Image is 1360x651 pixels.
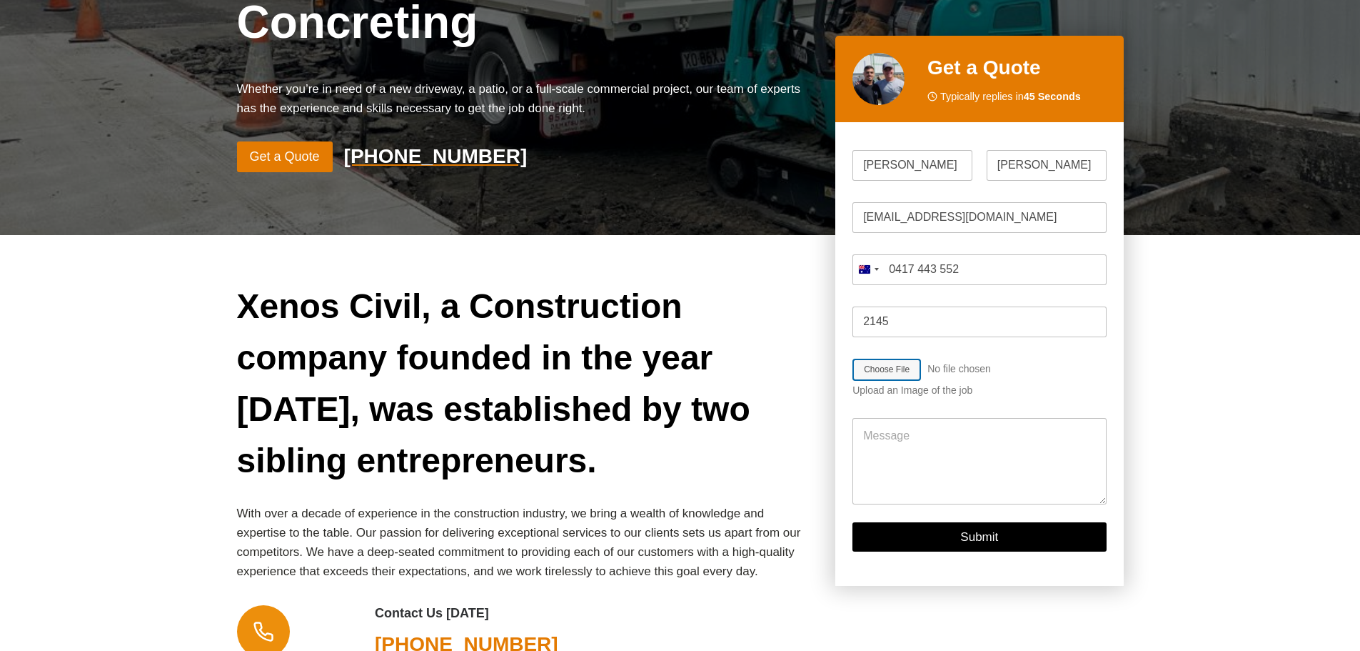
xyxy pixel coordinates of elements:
p: With over a decade of experience in the construction industry, we bring a wealth of knowledge and... [237,504,813,582]
input: Post Code: E.g 2000 [852,307,1106,337]
div: Upload an Image of the job [852,385,1106,397]
h2: Get a Quote [927,53,1107,83]
a: [PHONE_NUMBER] [344,141,528,172]
button: Selected country [852,254,884,285]
span: Typically replies in [940,89,1081,105]
h2: Xenos Civil, a Construction company founded in the year [DATE], was established by two sibling en... [237,281,813,487]
input: First Name [852,150,972,181]
a: Get a Quote [237,141,333,172]
input: Mobile [852,254,1106,285]
button: Submit [852,522,1106,552]
strong: 45 Seconds [1024,91,1081,102]
input: Last Name [987,150,1107,181]
h6: Contact Us [DATE] [375,604,605,623]
p: Whether you’re in need of a new driveway, a patio, or a full-scale commercial project, our team o... [237,79,813,118]
input: Email [852,202,1106,233]
span: Get a Quote [250,146,320,167]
